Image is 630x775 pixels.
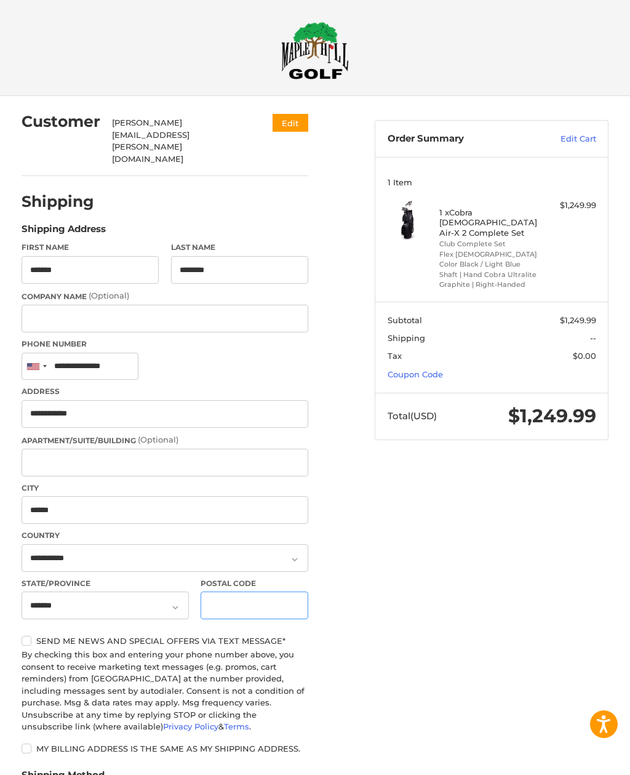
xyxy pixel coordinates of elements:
[89,291,129,300] small: (Optional)
[112,117,249,165] div: [PERSON_NAME][EMAIL_ADDRESS][PERSON_NAME][DOMAIN_NAME]
[22,353,50,380] div: United States: +1
[22,242,159,253] label: First Name
[22,530,309,541] label: Country
[388,410,437,422] span: Total (USD)
[22,339,309,350] label: Phone Number
[590,333,596,343] span: --
[508,404,596,427] span: $1,249.99
[22,222,106,242] legend: Shipping Address
[388,351,402,361] span: Tax
[22,386,309,397] label: Address
[439,270,541,290] li: Shaft | Hand Cobra Ultralite Graphite | Right-Handed
[224,721,249,731] a: Terms
[388,369,443,379] a: Coupon Code
[281,22,349,79] img: Maple Hill Golf
[388,133,530,145] h3: Order Summary
[544,199,596,212] div: $1,249.99
[22,636,309,646] label: Send me news and special offers via text message*
[388,333,425,343] span: Shipping
[163,721,218,731] a: Privacy Policy
[560,315,596,325] span: $1,249.99
[22,434,309,446] label: Apartment/Suite/Building
[22,578,189,589] label: State/Province
[22,744,309,753] label: My billing address is the same as my shipping address.
[528,742,630,775] iframe: Google Customer Reviews
[439,259,541,270] li: Color Black / Light Blue
[388,315,422,325] span: Subtotal
[171,242,309,253] label: Last Name
[439,249,541,260] li: Flex [DEMOGRAPHIC_DATA]
[22,483,309,494] label: City
[439,207,541,238] h4: 1 x Cobra [DEMOGRAPHIC_DATA] Air-X 2 Complete Set
[22,290,309,302] label: Company Name
[201,578,308,589] label: Postal Code
[530,133,596,145] a: Edit Cart
[573,351,596,361] span: $0.00
[388,177,596,187] h3: 1 Item
[22,649,309,733] div: By checking this box and entering your phone number above, you consent to receive marketing text ...
[22,112,100,131] h2: Customer
[273,114,308,132] button: Edit
[138,435,178,444] small: (Optional)
[22,192,94,211] h2: Shipping
[439,239,541,249] li: Club Complete Set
